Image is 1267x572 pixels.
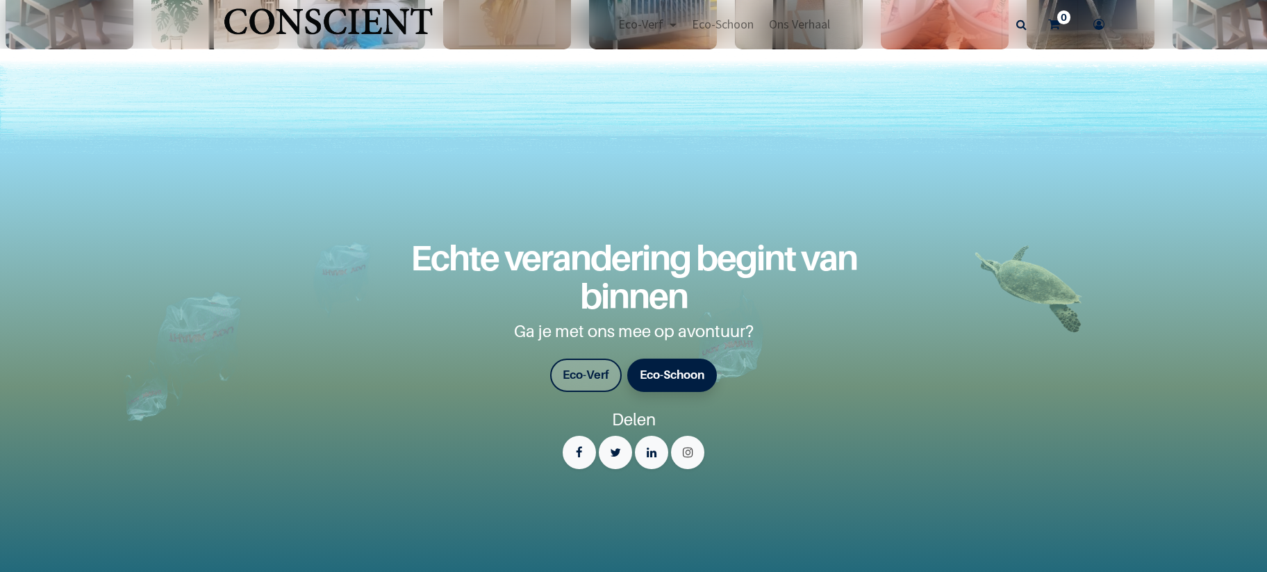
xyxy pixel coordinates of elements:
img: thank-you-bag.png [112,351,181,434]
span: Eco-Verf [618,16,663,32]
span: Ons Verhaal [769,16,830,32]
a: Eco-Schoon [627,359,717,392]
b: Eco-Schoon [640,368,704,382]
font: Eco-Verf [563,368,609,382]
font: Ga je met ons mee op avontuur? [514,321,754,341]
h4: Delen [401,409,866,430]
h1: Echte verandering begint van binnen [401,238,866,315]
span: Eco-Schoon [692,16,754,32]
img: thank-you-bag.png [307,229,376,320]
sup: 0 [1057,10,1070,24]
a: Eco-Verf [550,359,622,392]
img: thank-you-bag.png [146,272,249,409]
